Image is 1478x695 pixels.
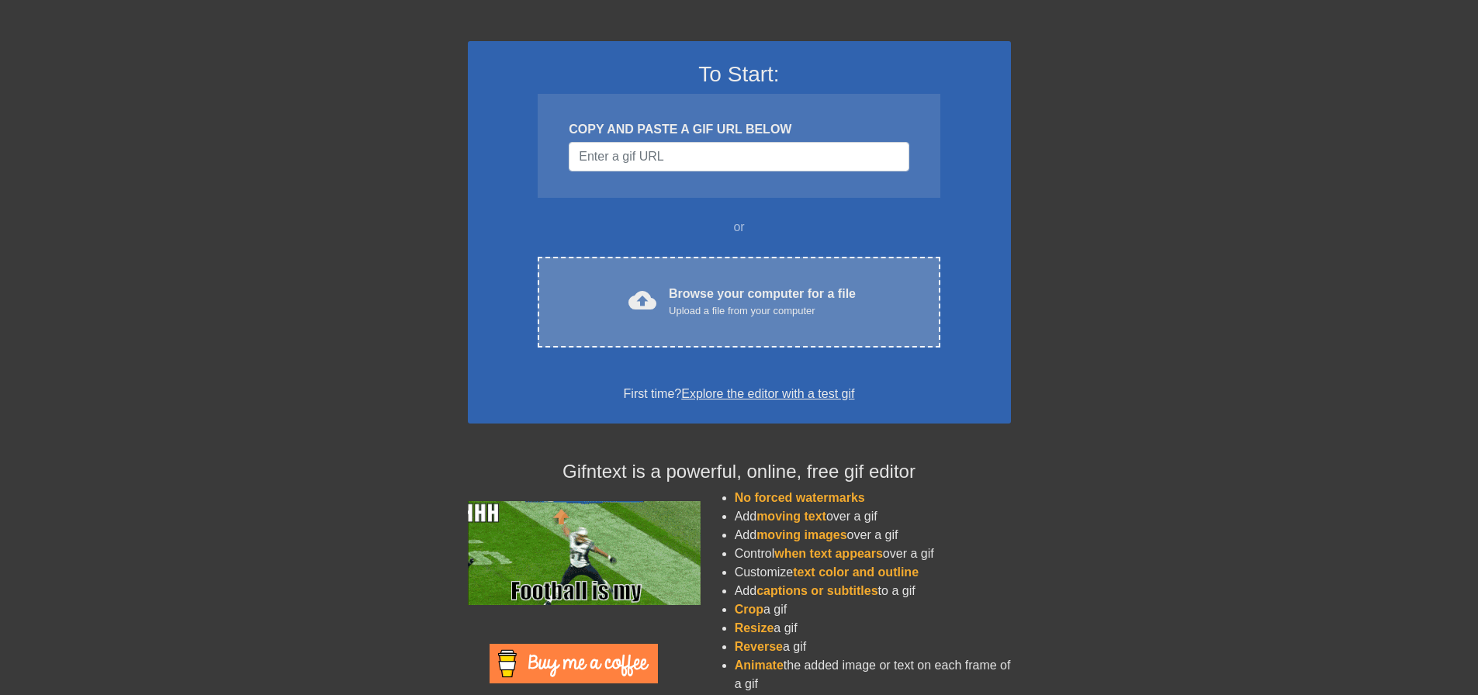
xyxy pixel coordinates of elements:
[756,584,877,597] span: captions or subtitles
[735,600,1011,619] li: a gif
[735,545,1011,563] li: Control over a gif
[735,491,865,504] span: No forced watermarks
[735,603,763,616] span: Crop
[488,385,991,403] div: First time?
[735,582,1011,600] li: Add to a gif
[490,644,658,683] img: Buy Me A Coffee
[488,61,991,88] h3: To Start:
[774,547,883,560] span: when text appears
[735,621,774,634] span: Resize
[756,528,846,541] span: moving images
[735,656,1011,693] li: the added image or text on each frame of a gif
[735,526,1011,545] li: Add over a gif
[735,507,1011,526] li: Add over a gif
[508,218,971,237] div: or
[669,303,856,319] div: Upload a file from your computer
[735,619,1011,638] li: a gif
[735,659,784,672] span: Animate
[569,120,909,139] div: COPY AND PASTE A GIF URL BELOW
[669,285,856,319] div: Browse your computer for a file
[793,565,919,579] span: text color and outline
[735,640,783,653] span: Reverse
[569,142,909,171] input: Username
[735,638,1011,656] li: a gif
[681,387,854,400] a: Explore the editor with a test gif
[735,563,1011,582] li: Customize
[468,461,1011,483] h4: Gifntext is a powerful, online, free gif editor
[756,510,826,523] span: moving text
[468,501,701,605] img: football_small.gif
[628,286,656,314] span: cloud_upload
